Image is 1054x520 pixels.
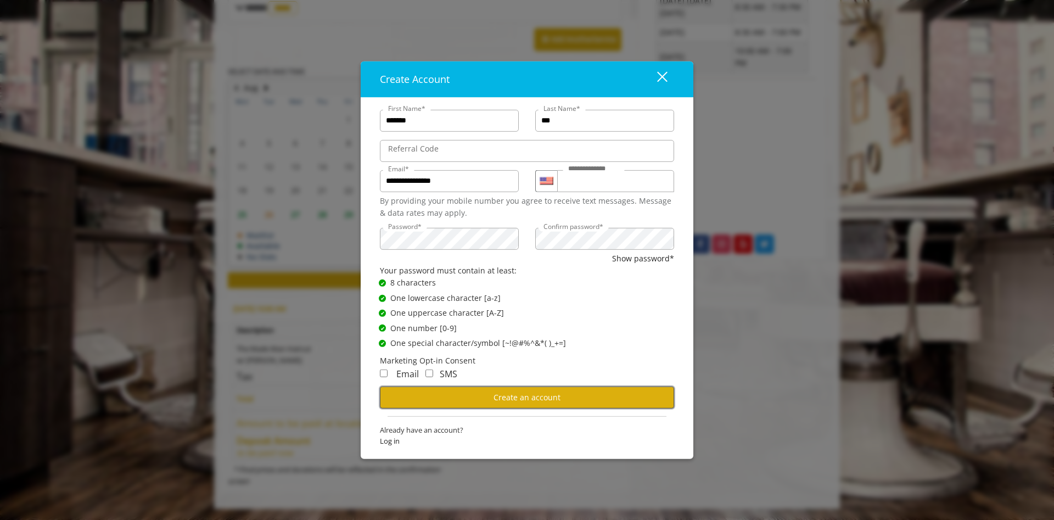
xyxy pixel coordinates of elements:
[380,72,450,86] span: Create Account
[380,339,385,348] span: ✔
[380,435,674,447] span: Log in
[380,370,388,377] input: Receive Marketing Email
[380,309,385,317] span: ✔
[390,322,457,334] span: One number [0-9]
[380,195,674,220] div: By providing your mobile number you agree to receive text messages. Message & data rates may apply.
[535,228,674,250] input: ConfirmPassword
[644,71,666,87] div: close dialog
[380,140,674,162] input: ReferralCode
[380,424,674,435] span: Already have an account?
[383,103,431,114] label: First Name*
[390,307,504,319] span: One uppercase character [A-Z]
[538,221,609,232] label: Confirm password*
[380,324,385,333] span: ✔
[383,221,427,232] label: Password*
[380,355,674,367] div: Marketing Opt-in Consent
[383,143,444,155] label: Referral Code
[494,392,560,402] span: Create an account
[637,68,674,91] button: close dialog
[380,110,519,132] input: FirstName
[425,370,433,377] input: Receive Marketing SMS
[380,228,519,250] input: Password
[383,164,414,174] label: Email*
[380,265,674,277] div: Your password must contain at least:
[390,292,501,304] span: One lowercase character [a-z]
[380,387,674,408] button: Create an account
[390,337,566,349] span: One special character/symbol [~!@#%^&*( )_+=]
[380,170,519,192] input: Email
[612,253,674,265] button: Show password*
[390,277,436,289] span: 8 characters
[440,368,457,380] span: SMS
[380,294,385,303] span: ✔
[535,170,557,192] div: Country
[396,368,419,380] span: Email
[380,278,385,287] span: ✔
[535,110,674,132] input: Lastname
[538,103,586,114] label: Last Name*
